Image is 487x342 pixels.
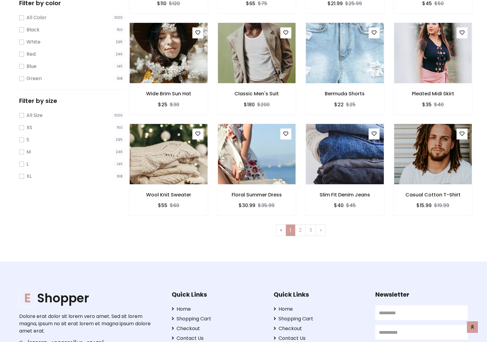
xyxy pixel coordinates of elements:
[274,335,366,342] a: Contact Us
[170,101,179,108] del: $30
[114,149,124,155] span: 246
[26,124,32,131] label: XS
[274,315,366,323] a: Shopping Cart
[274,325,366,332] a: Checkout
[416,203,432,208] h6: $15.99
[26,136,29,143] label: S
[257,101,270,108] del: $200
[172,291,264,298] h5: Quick Links
[19,97,124,104] h5: Filter by size
[26,14,47,21] label: All Color
[115,173,124,179] span: 168
[115,125,124,131] span: 150
[244,102,255,108] h6: $180
[26,63,37,70] label: Blue
[26,51,36,58] label: Red
[26,26,40,33] label: Black
[19,289,36,307] span: E
[26,160,29,168] label: L
[26,75,42,82] label: Green
[172,335,264,342] a: Contact Us
[274,305,366,313] a: Home
[26,148,31,156] label: M
[394,192,472,198] h6: Casual Cotton T-Shirt
[158,203,167,208] h6: $55
[334,102,344,108] h6: $22
[305,224,316,236] a: 3
[19,291,152,305] h1: Shopper
[158,102,167,108] h6: $25
[172,325,264,332] a: Checkout
[112,112,124,118] span: 1000
[112,15,124,21] span: 1000
[434,202,449,209] del: $19.99
[114,39,124,45] span: 295
[334,203,344,208] h6: $40
[422,1,432,6] h6: $45
[172,305,264,313] a: Home
[434,101,444,108] del: $40
[286,224,295,236] a: 1
[129,91,208,97] h6: Wide Brim Sun Hat
[114,137,124,143] span: 295
[114,51,124,57] span: 246
[316,224,326,236] a: Next
[170,202,179,209] del: $60
[115,63,124,69] span: 145
[218,91,296,97] h6: Classic Men's Suit
[295,224,306,236] a: 2
[306,192,384,198] h6: Slim Fit Denim Jeans
[134,224,468,236] nav: Page navigation
[274,291,366,298] h5: Quick Links
[172,315,264,323] a: Shopping Cart
[328,1,343,6] h6: $21.99
[115,76,124,82] span: 168
[306,91,384,97] h6: Bermuda Shorts
[320,227,322,234] span: »
[422,102,432,108] h6: $35
[239,203,255,208] h6: $30.99
[218,192,296,198] h6: Floral Summer Dress
[19,291,152,305] a: EShopper
[258,202,275,209] del: $35.99
[394,91,472,97] h6: Pleated Midi Skirt
[26,173,32,180] label: XL
[115,27,124,33] span: 150
[26,112,43,119] label: All Size
[115,161,124,167] span: 145
[346,101,356,108] del: $25
[346,202,356,209] del: $45
[129,192,208,198] h6: Wool Knit Sweater
[26,38,40,46] label: White
[19,313,152,335] p: Dolore erat dolor sit lorem vero amet. Sed sit lorem magna, ipsum no sit erat lorem et magna ipsu...
[157,1,166,6] h6: $110
[375,291,468,298] h5: Newsletter
[246,1,255,6] h6: $65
